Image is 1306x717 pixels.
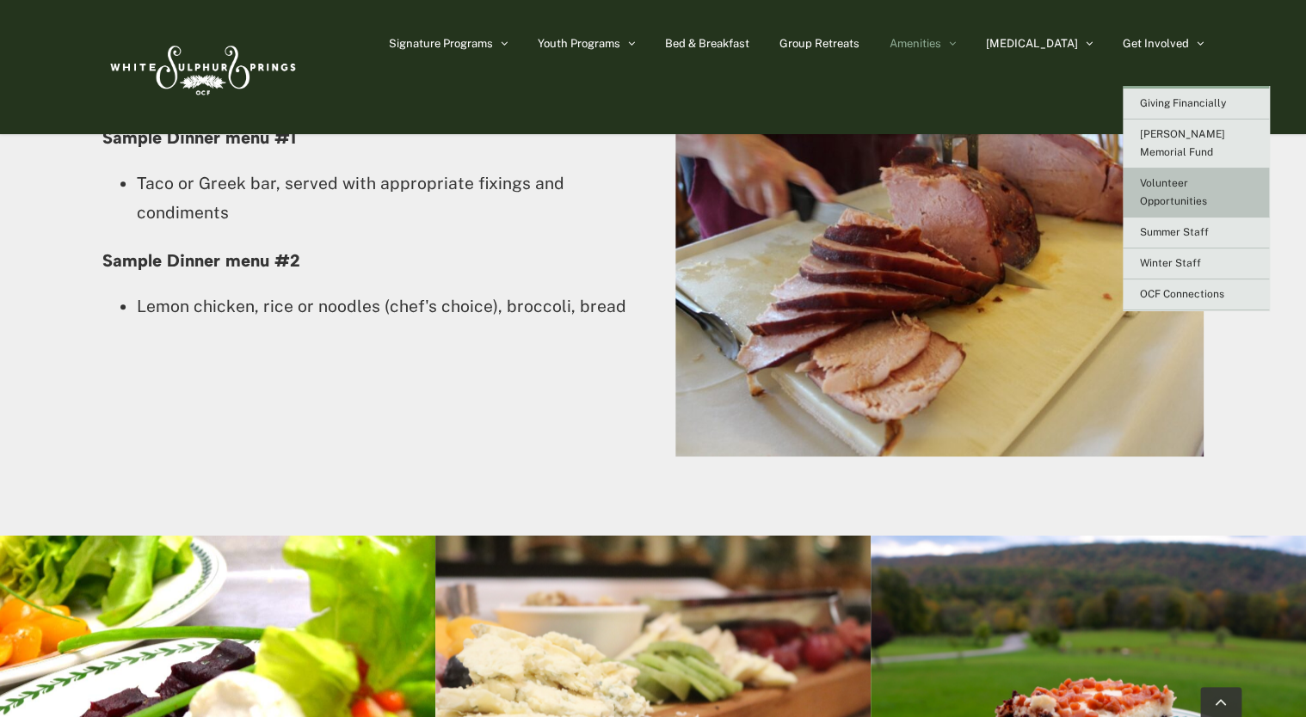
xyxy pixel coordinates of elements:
span: Group Retreats [779,38,859,49]
h4: Sample Dinner menu #1 [102,128,631,147]
a: Summer Staff [1123,218,1269,248]
a: [PERSON_NAME] Memorial Fund [1123,119,1269,169]
img: White Sulphur Springs Logo [102,27,300,107]
span: [MEDICAL_DATA] [986,38,1078,49]
span: Summer Staff [1140,226,1209,238]
a: Volunteer Opportunities [1123,169,1269,218]
li: Lemon chicken, rice or noodles (chef's choice), broccoli, bread [137,292,631,322]
a: Winter Staff [1123,248,1269,279]
span: Signature Programs [389,38,493,49]
span: Bed & Breakfast [665,38,749,49]
a: Giving Financially [1123,89,1269,119]
span: Giving Financially [1140,97,1226,109]
a: OCF Connections [1123,279,1269,310]
span: Amenities [890,38,941,49]
span: Volunteer Opportunities [1140,177,1207,207]
span: [PERSON_NAME] Memorial Fund [1140,128,1225,158]
li: Taco or Greek bar, served with appropriate fixings and condiments [137,169,631,228]
span: Youth Programs [538,38,620,49]
span: Get Involved [1123,38,1189,49]
span: Winter Staff [1140,257,1201,269]
h4: Sample Dinner menu #2 [102,251,631,270]
img: wss-food-10 [675,105,1204,457]
span: OCF Connections [1140,288,1224,300]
